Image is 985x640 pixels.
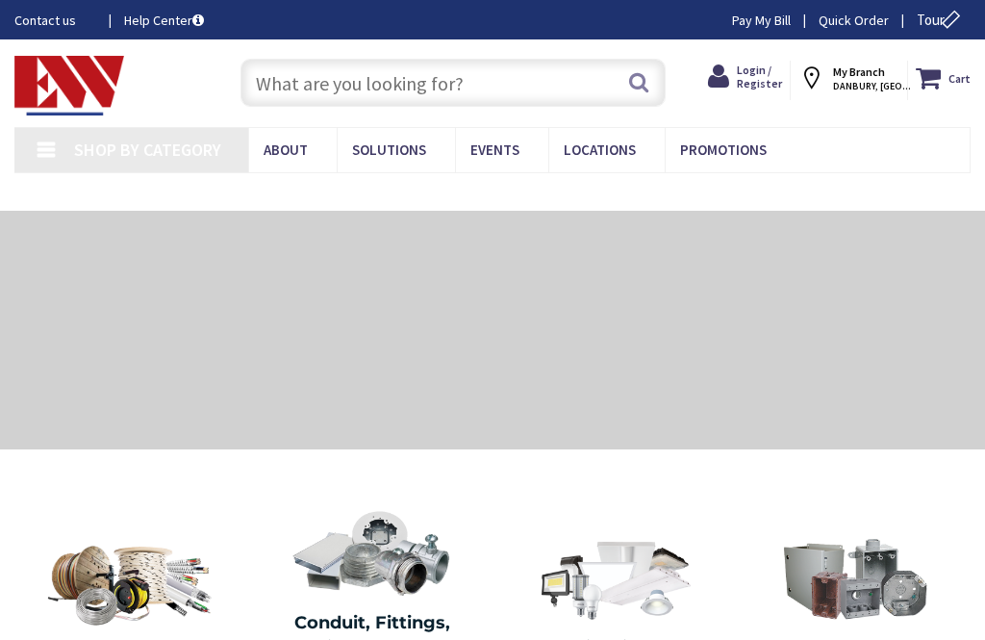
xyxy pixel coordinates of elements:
[917,11,966,29] span: Tour
[14,56,124,115] img: Electrical Wholesalers, Inc.
[240,59,665,107] input: What are you looking for?
[680,141,767,159] span: Promotions
[798,61,899,95] div: My Branch DANBURY, [GEOGRAPHIC_DATA]
[732,11,791,30] a: Pay My Bill
[14,11,93,30] a: Contact us
[708,61,782,93] a: Login / Register
[352,141,426,159] span: Solutions
[74,139,221,161] span: Shop By Category
[833,80,915,92] span: DANBURY, [GEOGRAPHIC_DATA]
[833,64,885,79] strong: My Branch
[564,141,636,159] span: Locations
[470,141,519,159] span: Events
[948,61,971,95] strong: Cart
[819,11,889,30] a: Quick Order
[916,61,971,95] a: Cart
[737,63,782,90] span: Login / Register
[264,141,308,159] span: About
[124,11,204,30] a: Help Center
